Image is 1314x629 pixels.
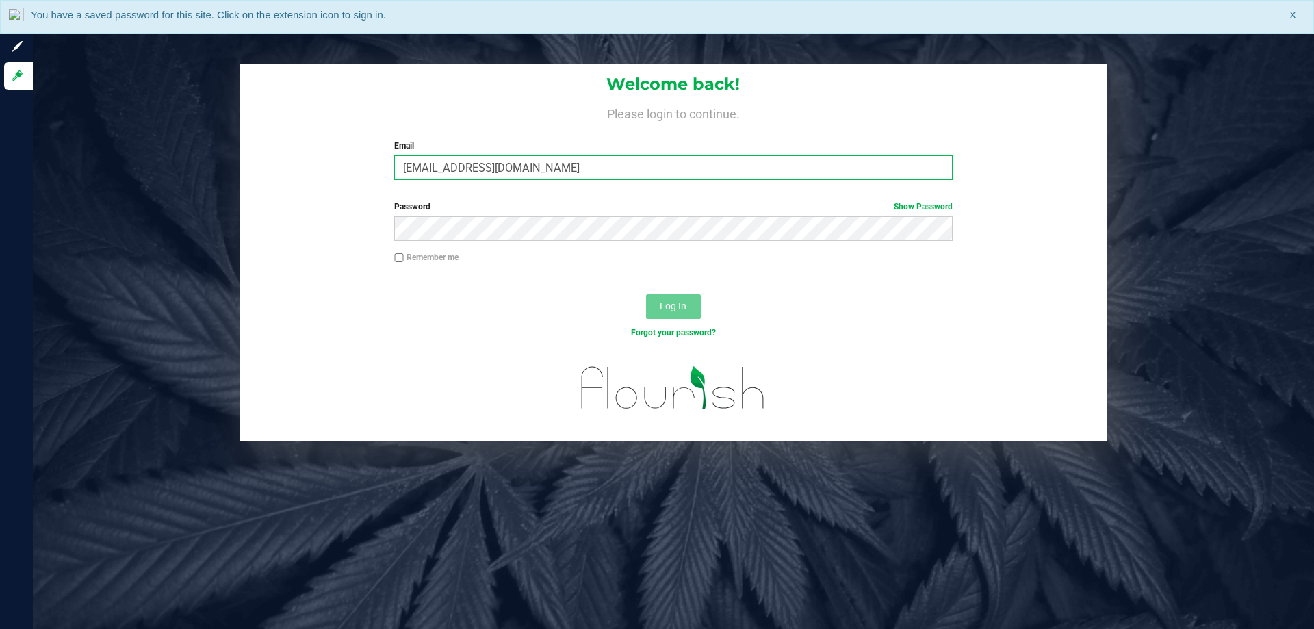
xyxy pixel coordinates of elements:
h1: Welcome back! [240,75,1107,93]
h4: Please login to continue. [240,104,1107,120]
span: You have a saved password for this site. Click on the extension icon to sign in. [31,9,386,21]
span: Log In [660,300,686,311]
span: Password [394,202,430,211]
label: Remember me [394,251,459,264]
img: notLoggedInIcon.png [8,8,24,26]
button: Log In [646,294,701,319]
label: Email [394,140,952,152]
inline-svg: Log in [10,69,24,83]
img: flourish_logo.svg [565,353,782,423]
a: Forgot your password? [631,328,716,337]
a: Show Password [894,202,953,211]
span: X [1289,8,1296,23]
inline-svg: Sign up [10,40,24,53]
input: Remember me [394,253,404,263]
